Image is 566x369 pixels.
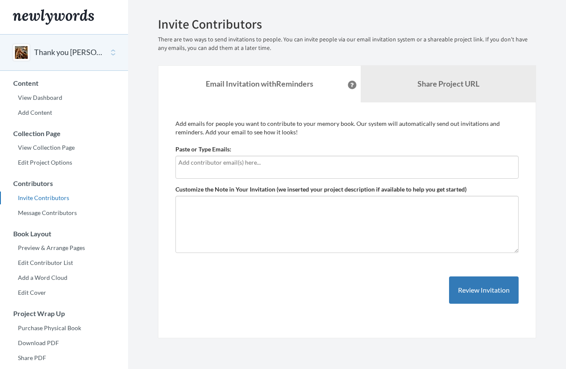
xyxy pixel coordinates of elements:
[449,276,519,304] button: Review Invitation
[0,310,128,317] h3: Project Wrap Up
[417,79,479,88] b: Share Project URL
[175,119,519,137] p: Add emails for people you want to contribute to your memory book. Our system will automatically s...
[175,145,231,154] label: Paste or Type Emails:
[0,130,128,137] h3: Collection Page
[0,180,128,187] h3: Contributors
[0,230,128,238] h3: Book Layout
[13,9,94,25] img: Newlywords logo
[158,35,536,52] p: There are two ways to send invitations to people. You can invite people via our email invitation ...
[178,158,516,167] input: Add contributor email(s) here...
[206,79,313,88] strong: Email Invitation with Reminders
[158,17,536,31] h2: Invite Contributors
[0,79,128,87] h3: Content
[175,185,467,194] label: Customize the Note in Your Invitation (we inserted your project description if available to help ...
[34,47,103,58] button: Thank you [PERSON_NAME]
